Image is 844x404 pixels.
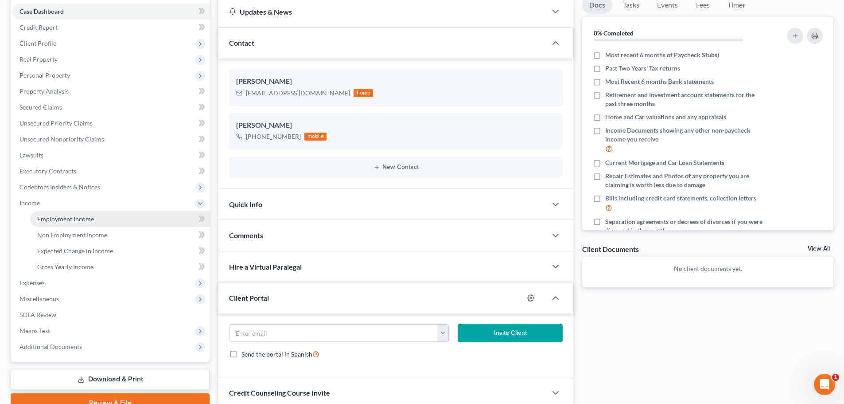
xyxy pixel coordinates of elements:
[19,343,82,350] span: Additional Documents
[19,119,93,127] span: Unsecured Priority Claims
[37,215,94,223] span: Employment Income
[605,194,756,203] span: Bills including credit card statements, collection letters
[229,231,263,239] span: Comments
[246,89,350,98] div: [EMAIL_ADDRESS][DOMAIN_NAME]
[19,311,56,318] span: SOFA Review
[229,294,269,302] span: Client Portal
[19,167,76,175] span: Executory Contracts
[19,295,59,302] span: Miscellaneous
[605,217,763,235] span: Separation agreements or decrees of divorces if you were divorced in the past three years
[246,132,301,141] div: [PHONE_NUMBER]
[12,163,210,179] a: Executory Contracts
[19,55,58,63] span: Real Property
[229,325,438,341] input: Enter email
[589,264,826,273] p: No client documents yet.
[605,51,719,59] span: Most recent 6 months of Paycheck Stubs)
[229,200,262,208] span: Quick Info
[30,243,210,259] a: Expected Change in Income
[19,151,43,159] span: Lawsuits
[605,77,714,86] span: Most Recent 6 months Bank statements
[19,183,100,191] span: Codebtors Insiders & Notices
[236,164,556,171] button: New Contact
[19,87,69,95] span: Property Analysis
[30,259,210,275] a: Gross Yearly Income
[12,4,210,20] a: Case Dashboard
[832,374,839,381] span: 1
[12,147,210,163] a: Lawsuits
[37,247,113,255] span: Expected Change in Income
[236,76,556,87] div: [PERSON_NAME]
[229,388,330,397] span: Credit Counseling Course Invite
[37,263,93,271] span: Gross Yearly Income
[354,89,373,97] div: home
[12,83,210,99] a: Property Analysis
[605,158,724,167] span: Current Mortgage and Car Loan Statements
[594,29,634,37] strong: 0% Completed
[304,133,327,141] div: mobile
[605,90,763,108] span: Retirement and Investment account statements for the past three months
[241,350,312,358] span: Send the portal in Spanish
[12,115,210,131] a: Unsecured Priority Claims
[30,227,210,243] a: Non Employment Income
[19,327,50,334] span: Means Test
[808,246,830,252] a: View All
[12,99,210,115] a: Secured Claims
[12,20,210,35] a: Credit Report
[19,71,70,79] span: Personal Property
[19,279,45,286] span: Expenses
[30,211,210,227] a: Employment Income
[19,8,64,15] span: Case Dashboard
[19,135,104,143] span: Unsecured Nonpriority Claims
[37,231,107,239] span: Non Employment Income
[814,374,835,395] iframe: Intercom live chat
[19,199,40,207] span: Income
[458,324,563,342] button: Invite Client
[605,64,680,73] span: Past Two Years' Tax returns
[19,24,58,31] span: Credit Report
[229,263,302,271] span: Hire a Virtual Paralegal
[605,172,763,189] span: Repair Estimates and Photos of any property you are claiming is worth less due to damage
[605,113,726,122] span: Home and Car valuations and any appraisals
[12,307,210,323] a: SOFA Review
[236,120,556,131] div: [PERSON_NAME]
[19,39,56,47] span: Client Profile
[605,126,763,144] span: Income Documents showing any other non-paycheck income you receive
[229,39,254,47] span: Contact
[582,244,639,254] div: Client Documents
[19,103,62,111] span: Secured Claims
[12,131,210,147] a: Unsecured Nonpriority Claims
[11,369,210,390] a: Download & Print
[229,7,536,16] div: Updates & News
